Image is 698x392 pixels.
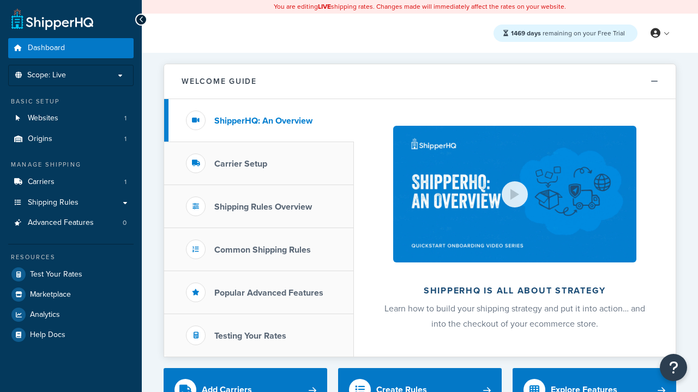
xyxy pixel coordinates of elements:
[30,290,71,299] span: Marketplace
[8,265,134,284] a: Test Your Rates
[8,172,134,192] li: Carriers
[214,159,267,169] h3: Carrier Setup
[28,218,94,228] span: Advanced Features
[8,213,134,233] li: Advanced Features
[8,108,134,128] li: Websites
[214,116,312,126] h3: ShipperHQ: An Overview
[8,160,134,169] div: Manage Shipping
[8,172,134,192] a: Carriers1
[8,38,134,58] a: Dashboard
[28,44,65,53] span: Dashboard
[30,310,60,320] span: Analytics
[8,129,134,149] li: Origins
[383,286,647,296] h2: ShipperHQ is all about strategy
[214,202,312,212] h3: Shipping Rules Overview
[8,213,134,233] a: Advanced Features0
[28,177,55,187] span: Carriers
[214,245,311,255] h3: Common Shipping Rules
[124,134,127,144] span: 1
[8,129,134,149] a: Origins1
[384,302,645,330] span: Learn how to build your shipping strategy and put it into action… and into the checkout of your e...
[164,64,676,99] button: Welcome Guide
[30,270,82,279] span: Test Your Rates
[8,285,134,304] a: Marketplace
[660,354,687,381] button: Open Resource Center
[124,177,127,187] span: 1
[511,28,541,38] strong: 1469 days
[124,114,127,123] span: 1
[393,126,636,262] img: ShipperHQ is all about strategy
[8,305,134,324] a: Analytics
[28,198,79,207] span: Shipping Rules
[27,71,66,80] span: Scope: Live
[214,331,286,341] h3: Testing Your Rates
[8,97,134,106] div: Basic Setup
[511,28,625,38] span: remaining on your Free Trial
[214,288,323,298] h3: Popular Advanced Features
[123,218,127,228] span: 0
[28,134,52,144] span: Origins
[182,77,257,85] h2: Welcome Guide
[8,325,134,345] a: Help Docs
[28,114,58,123] span: Websites
[8,108,134,128] a: Websites1
[8,253,134,262] div: Resources
[318,2,331,11] b: LIVE
[30,330,65,340] span: Help Docs
[8,193,134,213] a: Shipping Rules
